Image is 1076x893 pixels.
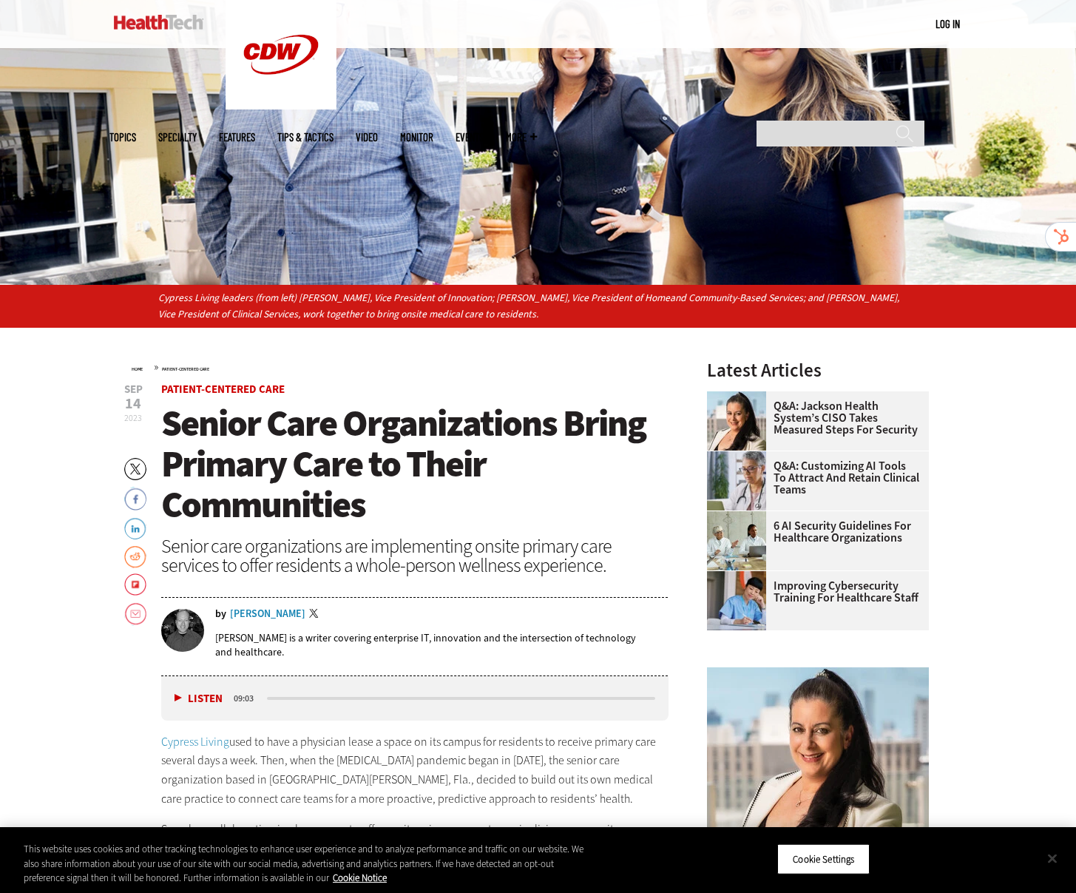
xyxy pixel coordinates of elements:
span: 14 [124,397,143,411]
p: used to have a physician lease a space on its campus for residents to receive primary care severa... [161,732,669,808]
span: Sep [124,384,143,395]
a: Improving Cybersecurity Training for Healthcare Staff [707,580,920,604]
a: Log in [935,17,960,30]
a: CDW [226,98,336,113]
button: Cookie Settings [777,843,870,875]
a: Connie Barrera [707,391,774,403]
a: Events [456,132,484,143]
a: Home [132,366,143,372]
a: Cypress Living [161,734,229,749]
div: duration [231,692,265,705]
p: [PERSON_NAME] is a writer covering enterprise IT, innovation and the intersection of technology a... [215,631,669,659]
button: Listen [175,693,223,704]
img: doctor on laptop [707,451,766,510]
a: More information about your privacy [333,872,387,884]
a: 6 AI Security Guidelines for Healthcare Organizations [707,520,920,544]
a: doctor on laptop [707,451,774,463]
span: by [215,609,226,619]
img: Home [114,15,203,30]
span: More [506,132,537,143]
a: nurse studying on computer [707,571,774,583]
span: 2023 [124,412,142,424]
a: Q&A: Customizing AI Tools To Attract and Retain Clinical Teams [707,460,920,496]
a: Doctors meeting in the office [707,511,774,523]
img: nurse studying on computer [707,571,766,630]
p: Cypress Living leaders (from left) [PERSON_NAME], Vice President of Innovation; [PERSON_NAME], Vi... [158,290,918,323]
div: Senior care organizations are implementing onsite primary care services to offer residents a whol... [161,536,669,575]
img: Brian Horowitz [161,609,204,652]
a: Tips & Tactics [277,132,334,143]
img: Connie Barrera [707,667,929,834]
a: Features [219,132,255,143]
a: Twitter [309,609,322,621]
img: Doctors meeting in the office [707,511,766,570]
div: » [132,361,669,373]
a: MonITor [400,132,433,143]
span: Specialty [158,132,197,143]
a: Video [356,132,378,143]
img: Connie Barrera [707,391,766,451]
div: media player [161,676,669,721]
a: Patient-Centered Care [161,382,285,397]
p: Seamless collaboration is a key reason to offer onsite primary care at a senior living community,... [161,820,669,857]
div: This website uses cookies and other tracking technologies to enhance user experience and to analy... [24,842,592,886]
span: Topics [109,132,136,143]
button: Close [1036,842,1069,875]
div: User menu [935,16,960,32]
a: [PERSON_NAME] [230,609,305,619]
a: Q&A: Jackson Health System’s CISO Takes Measured Steps for Security [707,400,920,436]
span: Senior Care Organizations Bring Primary Care to Their Communities [161,399,646,529]
h3: Latest Articles [707,361,929,380]
a: Patient-Centered Care [162,366,209,372]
